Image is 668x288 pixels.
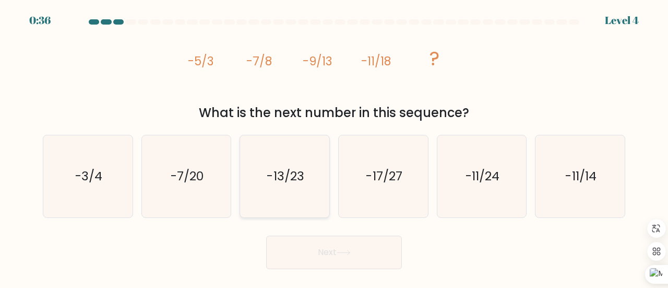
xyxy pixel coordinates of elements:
tspan: -5/3 [188,53,213,70]
text: -13/23 [267,167,304,185]
div: 0:36 [29,13,51,28]
button: Next [266,236,402,269]
tspan: -7/8 [246,53,272,70]
text: -17/27 [366,167,402,185]
div: What is the next number in this sequence? [49,103,619,122]
tspan: -9/13 [303,53,332,70]
text: -3/4 [75,167,102,185]
text: -7/20 [171,167,204,185]
tspan: ? [430,45,439,72]
text: -11/14 [566,167,597,185]
tspan: -11/18 [361,53,391,70]
div: Level 4 [605,13,639,28]
text: -11/24 [466,167,499,185]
